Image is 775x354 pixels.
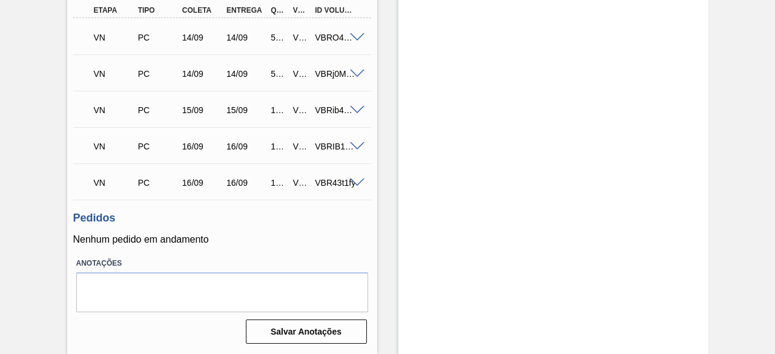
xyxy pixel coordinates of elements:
p: VN [94,105,136,115]
div: Volume de Negociação [91,24,139,51]
div: 14/09/2025 [179,69,227,79]
div: VBRIB1LGs [312,142,360,151]
div: Etapa [91,6,139,15]
div: Volume de Negociação [91,97,139,123]
div: Pedido de Compra [135,33,183,42]
div: VBRj0MzGB [312,69,360,79]
div: V622295 [290,105,311,115]
div: 16/09/2025 [223,142,271,151]
p: Nenhum pedido em andamento [73,234,371,245]
div: Volume Portal [290,6,311,15]
div: Id Volume Interno [312,6,360,15]
div: 15/09/2025 [179,105,227,115]
div: V622097 [290,33,311,42]
div: Pedido de Compra [135,105,183,115]
div: 16/09/2025 [179,178,227,188]
div: VBRO4WM1o [312,33,360,42]
div: 16/09/2025 [179,142,227,151]
div: 14/09/2025 [223,69,271,79]
p: VN [94,69,136,79]
div: Pedido de Compra [135,69,183,79]
div: Entrega [223,6,271,15]
div: Pedido de Compra [135,142,183,151]
p: VN [94,178,136,188]
div: Volume de Negociação [91,61,139,87]
div: 15/09/2025 [223,105,271,115]
div: V622294 [290,69,311,79]
p: VN [94,142,136,151]
button: Salvar Anotações [246,320,367,344]
div: V622577 [290,178,311,188]
div: 16/09/2025 [223,178,271,188]
p: VN [94,33,136,42]
div: Pedido de Compra [135,178,183,188]
div: 1.108,800 [268,178,289,188]
div: 1.108,800 [268,142,289,151]
label: Anotações [76,255,368,272]
div: VBR43t1fy [312,178,360,188]
div: 1.663,200 [268,105,289,115]
div: Tipo [135,6,183,15]
div: 554,400 [268,69,289,79]
div: Qtde [268,6,289,15]
div: VBRib4Qj3 [312,105,360,115]
h3: Pedidos [73,212,371,225]
div: 14/09/2025 [223,33,271,42]
div: V622296 [290,142,311,151]
div: Volume de Negociação [91,133,139,160]
div: Volume de Negociação [91,169,139,196]
div: Coleta [179,6,227,15]
div: 14/09/2025 [179,33,227,42]
div: 554,400 [268,33,289,42]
